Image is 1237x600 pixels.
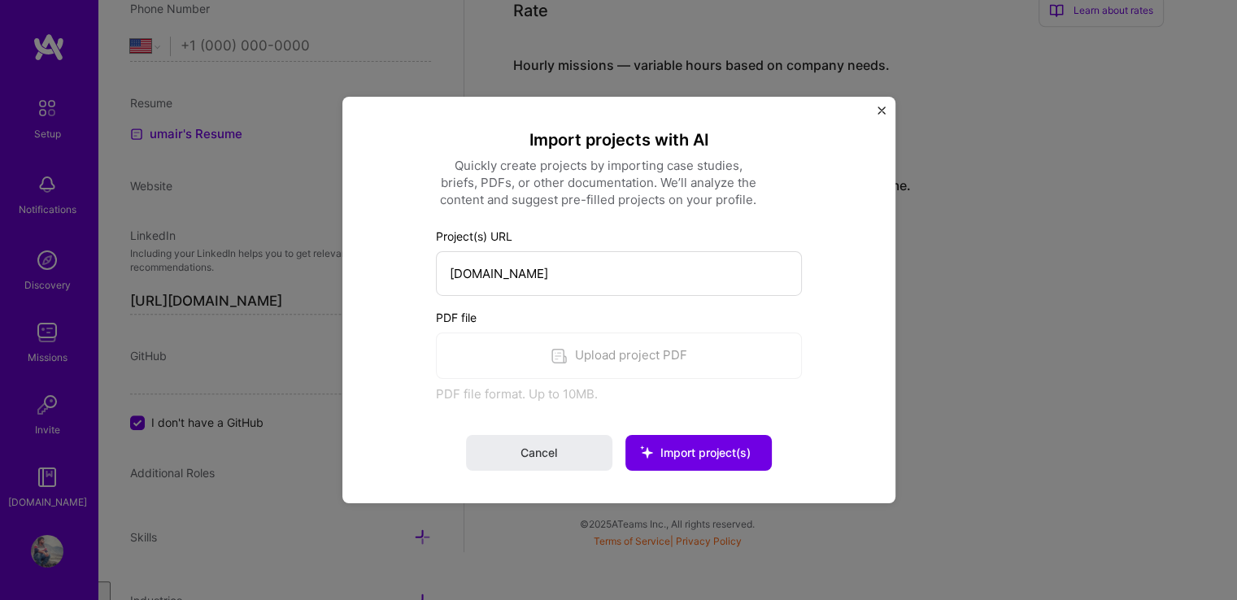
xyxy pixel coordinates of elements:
[520,445,557,461] span: Cancel
[436,251,802,296] input: Enter link
[625,431,668,473] i: icon StarsWhite
[436,157,761,208] div: Quickly create projects by importing case studies, briefs, PDFs, or other documentation. We’ll an...
[436,228,802,245] label: Project(s) URL
[436,129,802,150] h1: Import projects with AI
[436,309,802,326] label: PDF file
[436,385,802,402] div: PDF file format. Up to 10MB.
[466,435,612,471] button: Cancel
[660,446,751,459] span: Import project(s)
[625,435,772,471] button: Import project(s)
[878,107,886,124] button: Close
